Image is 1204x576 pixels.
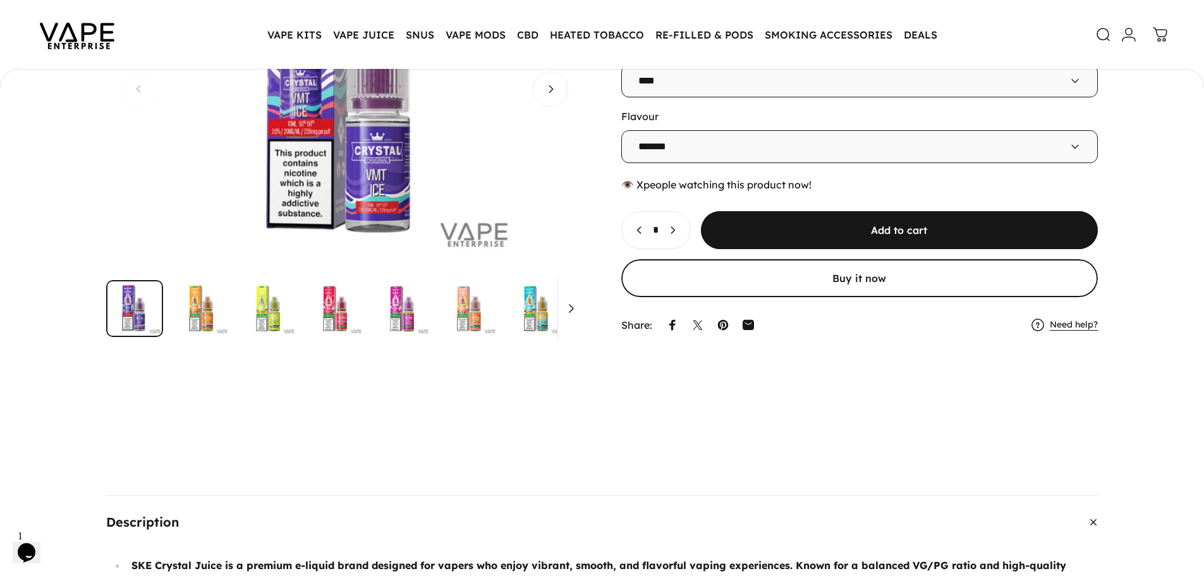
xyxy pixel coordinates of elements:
[621,178,1098,190] div: 👁️ people watching this product now!
[13,525,53,563] iframe: chat widget
[240,280,297,337] img: SKE Nic Salt E-liquids
[575,280,632,337] img: SKE Nic Salt E-liquids
[327,21,400,48] summary: VAPE JUICE
[1146,21,1174,49] a: 0 items
[262,21,327,48] summary: VAPE KITS
[661,211,690,248] button: Increase quantity for SKE Nic Salt E-liquids
[1050,319,1098,330] a: Need help?
[106,280,163,337] img: SKE Nic Salt E-liquids
[307,280,364,337] img: SKE Nic Salt E-liquids
[400,21,440,48] summary: SNUS
[173,280,230,337] button: Go to item
[701,211,1098,248] button: Add to cart
[173,280,230,337] img: SKE Nic Salt E-liquids
[621,259,1098,297] button: Buy it now
[106,280,163,337] button: Go to item
[533,71,568,107] button: Next
[106,496,1098,549] summary: Description
[508,280,565,337] button: Go to item
[898,21,943,48] a: DEALS
[544,21,650,48] summary: HEATED TOBACCO
[440,21,511,48] summary: VAPE MODS
[106,516,179,529] span: Description
[621,319,652,329] p: Share:
[508,280,565,337] img: SKE Nic Salt E-liquids
[374,280,431,337] button: Go to item
[240,280,297,337] button: Go to item
[511,21,544,48] summary: CBD
[650,21,759,48] summary: RE-FILLED & PODS
[374,280,431,337] img: SKE Nic Salt E-liquids
[262,21,943,48] nav: Primary
[575,280,632,337] button: Go to item
[759,21,898,48] summary: SMOKING ACCESSORIES
[441,280,498,337] button: Go to item
[621,109,659,122] label: Flavour
[622,211,651,248] button: Decrease quantity for SKE Nic Salt E-liquids
[441,280,498,337] img: SKE Nic Salt E-liquids
[20,5,134,64] img: Vape Enterprise
[307,280,364,337] button: Go to item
